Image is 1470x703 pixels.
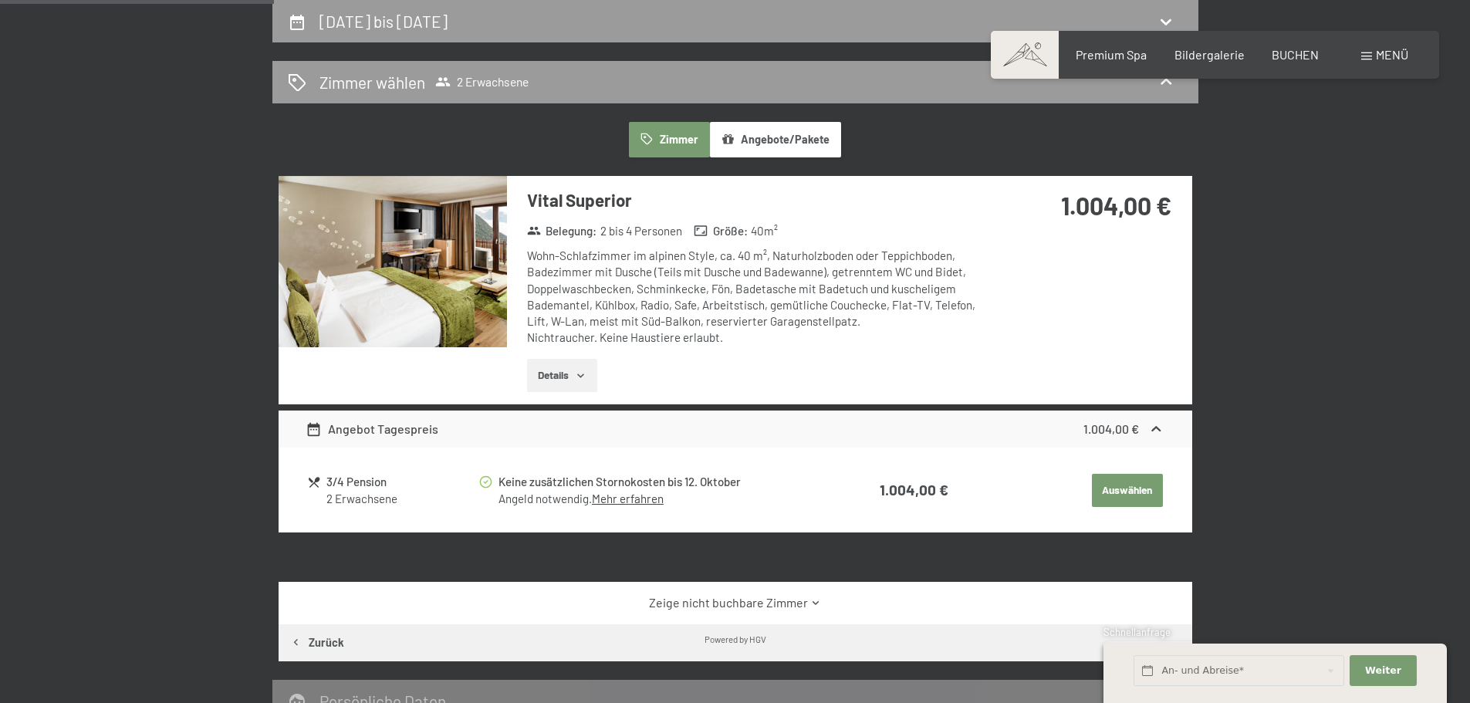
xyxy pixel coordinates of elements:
[1350,655,1416,687] button: Weiter
[1365,664,1401,678] span: Weiter
[498,473,819,491] div: Keine zusätzlichen Stornokosten bis 12. Oktober
[306,420,438,438] div: Angebot Tagespreis
[629,122,709,157] button: Zimmer
[527,223,597,239] strong: Belegung :
[705,633,766,645] div: Powered by HGV
[326,491,477,507] div: 2 Erwachsene
[319,12,448,31] h2: [DATE] bis [DATE]
[326,473,477,491] div: 3/4 Pension
[600,223,682,239] span: 2 bis 4 Personen
[1103,626,1171,638] span: Schnellanfrage
[527,359,597,393] button: Details
[1174,47,1245,62] a: Bildergalerie
[279,176,507,347] img: mss_renderimg.php
[1272,47,1319,62] a: BUCHEN
[279,624,356,661] button: Zurück
[498,491,819,507] div: Angeld notwendig.
[279,411,1192,448] div: Angebot Tagespreis1.004,00 €
[319,71,425,93] h2: Zimmer wählen
[1376,47,1408,62] span: Menü
[694,223,748,239] strong: Größe :
[880,481,948,499] strong: 1.004,00 €
[1076,47,1147,62] a: Premium Spa
[751,223,778,239] span: 40 m²
[306,594,1164,611] a: Zeige nicht buchbare Zimmer
[435,74,529,90] span: 2 Erwachsene
[592,492,664,505] a: Mehr erfahren
[710,122,841,157] button: Angebote/Pakete
[527,188,986,212] h3: Vital Superior
[1083,421,1139,436] strong: 1.004,00 €
[1092,474,1163,508] button: Auswählen
[1061,191,1171,220] strong: 1.004,00 €
[527,248,986,346] div: Wohn-Schlafzimmer im alpinen Style, ca. 40 m², Naturholzboden oder Teppichboden, Badezimmer mit D...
